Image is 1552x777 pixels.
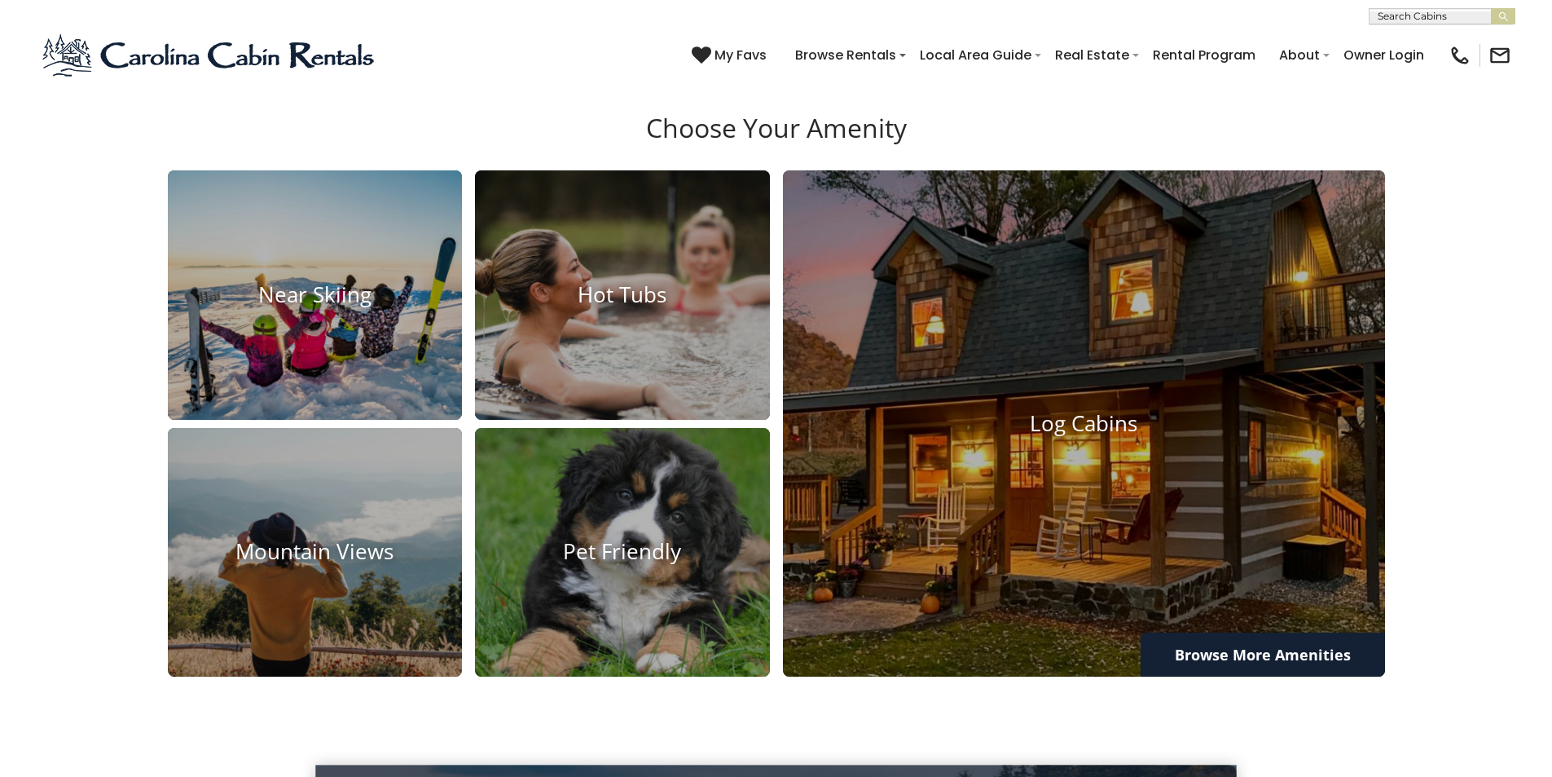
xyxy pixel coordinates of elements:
[41,31,379,80] img: Blue-2.png
[1141,633,1385,677] a: Browse More Amenities
[783,170,1385,678] a: Log Cabins
[1271,41,1328,69] a: About
[475,170,770,420] a: Hot Tubs
[168,540,463,565] h4: Mountain Views
[1047,41,1137,69] a: Real Estate
[692,45,771,66] a: My Favs
[168,282,463,307] h4: Near Skiing
[787,41,904,69] a: Browse Rentals
[168,170,463,420] a: Near Skiing
[165,113,1387,170] h3: Choose Your Amenity
[1335,41,1432,69] a: Owner Login
[783,411,1385,436] h4: Log Cabins
[1449,44,1471,67] img: phone-regular-black.png
[912,41,1040,69] a: Local Area Guide
[475,540,770,565] h4: Pet Friendly
[475,428,770,678] a: Pet Friendly
[1488,44,1511,67] img: mail-regular-black.png
[168,428,463,678] a: Mountain Views
[475,282,770,307] h4: Hot Tubs
[1145,41,1264,69] a: Rental Program
[714,45,767,65] span: My Favs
